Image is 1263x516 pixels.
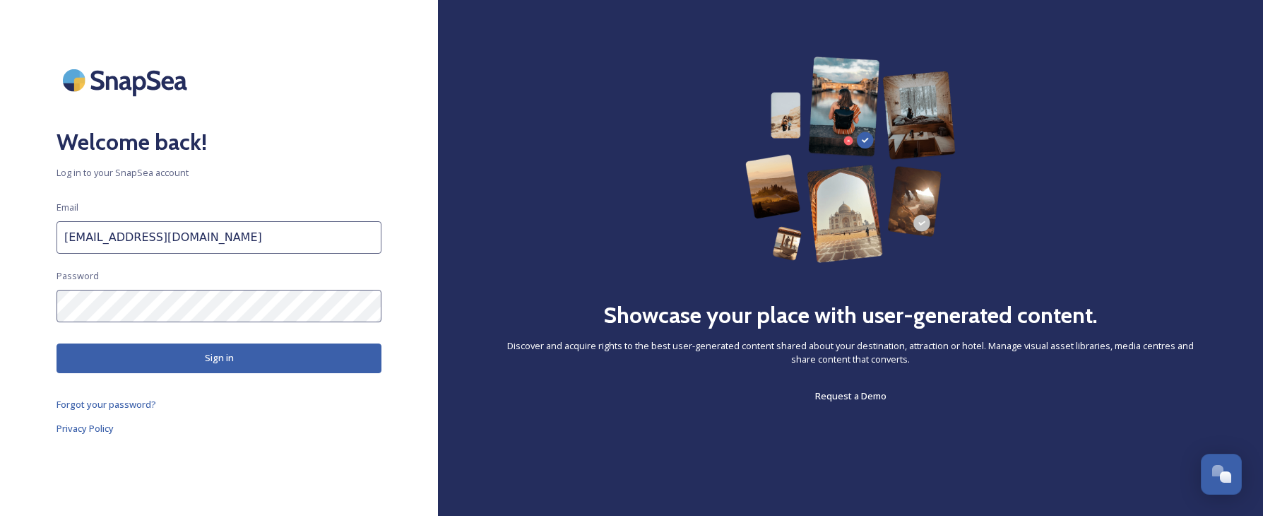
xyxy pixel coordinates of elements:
[494,339,1206,366] span: Discover and acquire rights to the best user-generated content shared about your destination, att...
[57,396,381,413] a: Forgot your password?
[57,422,114,435] span: Privacy Policy
[745,57,956,263] img: 63b42ca75bacad526042e722_Group%20154-p-800.png
[57,221,381,254] input: john.doe@snapsea.io
[57,201,78,214] span: Email
[57,125,381,159] h2: Welcome back!
[57,420,381,437] a: Privacy Policy
[603,298,1098,332] h2: Showcase your place with user-generated content.
[815,389,887,402] span: Request a Demo
[57,57,198,104] img: SnapSea Logo
[57,166,381,180] span: Log in to your SnapSea account
[1201,454,1242,495] button: Open Chat
[57,269,99,283] span: Password
[815,387,887,404] a: Request a Demo
[57,344,381,373] button: Sign in
[57,398,156,411] span: Forgot your password?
